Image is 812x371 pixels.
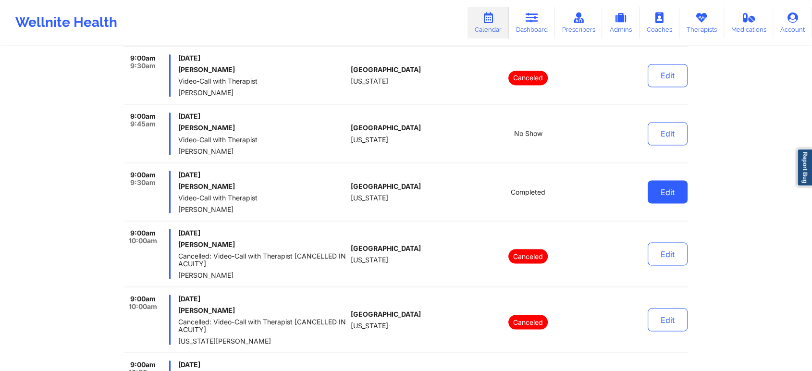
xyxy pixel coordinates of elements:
h6: [PERSON_NAME] [178,240,347,248]
a: Dashboard [509,7,555,38]
span: 9:00am [130,171,156,178]
a: Medications [724,7,774,38]
span: [US_STATE] [351,322,388,329]
button: Edit [648,242,688,265]
span: [DATE] [178,54,347,62]
button: Edit [648,122,688,145]
a: Calendar [468,7,509,38]
span: [US_STATE][PERSON_NAME] [178,337,347,345]
h6: [PERSON_NAME] [178,306,347,314]
span: [DATE] [178,112,347,120]
h6: [PERSON_NAME] [178,66,347,74]
span: [GEOGRAPHIC_DATA] [351,124,421,132]
span: [US_STATE] [351,194,388,201]
p: Canceled [508,315,548,329]
a: Admins [602,7,640,38]
a: Account [773,7,812,38]
span: 9:45am [130,120,156,128]
span: 9:00am [130,54,156,62]
span: 9:00am [130,229,156,236]
span: [PERSON_NAME] [178,271,347,279]
span: Video-Call with Therapist [178,77,347,85]
a: Report Bug [797,148,812,186]
span: [GEOGRAPHIC_DATA] [351,244,421,252]
span: [US_STATE] [351,77,388,85]
span: Video-Call with Therapist [178,136,347,143]
span: 9:00am [130,295,156,302]
span: [DATE] [178,360,347,368]
span: 10:00am [129,302,157,310]
span: 9:30am [130,178,156,186]
button: Edit [648,308,688,331]
h6: [PERSON_NAME] [178,182,347,190]
span: 9:30am [130,62,156,70]
span: [PERSON_NAME] [178,89,347,97]
span: [US_STATE] [351,256,388,263]
a: Therapists [679,7,724,38]
span: 9:00am [130,112,156,120]
span: [US_STATE] [351,136,388,143]
h6: [PERSON_NAME] [178,124,347,132]
span: 10:00am [129,236,157,244]
span: Completed [511,188,545,196]
span: [DATE] [178,229,347,236]
span: [DATE] [178,295,347,302]
a: Coaches [640,7,679,38]
span: [PERSON_NAME] [178,205,347,213]
p: Canceled [508,71,548,85]
button: Edit [648,180,688,203]
span: No Show [514,130,542,137]
span: 9:00am [130,360,156,368]
span: [GEOGRAPHIC_DATA] [351,66,421,74]
span: Cancelled: Video-Call with Therapist [CANCELLED IN ACUITY] [178,252,347,267]
span: Cancelled: Video-Call with Therapist [CANCELLED IN ACUITY] [178,318,347,333]
span: [GEOGRAPHIC_DATA] [351,310,421,318]
span: [GEOGRAPHIC_DATA] [351,182,421,190]
p: Canceled [508,249,548,263]
span: [PERSON_NAME] [178,147,347,155]
span: [DATE] [178,171,347,178]
a: Prescribers [555,7,603,38]
button: Edit [648,64,688,87]
span: Video-Call with Therapist [178,194,347,201]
